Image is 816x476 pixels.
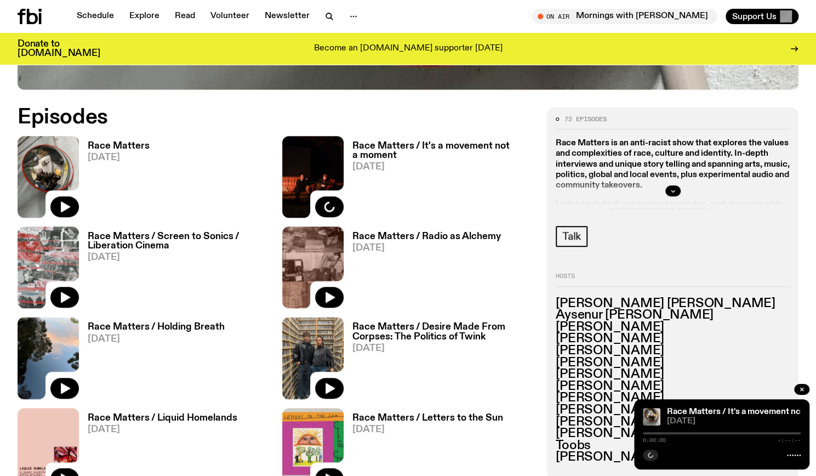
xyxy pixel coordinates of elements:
[79,141,150,218] a: Race Matters[DATE]
[352,425,503,434] span: [DATE]
[352,243,501,253] span: [DATE]
[556,440,790,452] h3: Toobs
[258,9,316,24] a: Newsletter
[344,141,534,218] a: Race Matters / It's a movement not a moment[DATE]
[18,107,534,127] h2: Episodes
[556,428,790,440] h3: [PERSON_NAME]
[352,141,534,160] h3: Race Matters / It's a movement not a moment
[18,136,79,218] img: A photo of the Race Matters team taken in a rear view or "blindside" mirror. A bunch of people of...
[556,226,587,247] a: Talk
[556,273,790,286] h2: Hosts
[88,425,237,434] span: [DATE]
[726,9,798,24] button: Support Us
[732,12,777,21] span: Support Us
[643,408,660,426] img: A photo of the Race Matters team taken in a rear view or "blindside" mirror. A bunch of people of...
[556,298,790,310] h3: [PERSON_NAME] [PERSON_NAME]
[556,381,790,393] h3: [PERSON_NAME]
[88,232,269,251] h3: Race Matters / Screen to Sonics / Liberation Cinema
[667,417,801,426] span: [DATE]
[282,317,344,399] img: Ethan and Dayvid stand in the fbi music library, they are serving face looking strong but fluid
[123,9,166,24] a: Explore
[556,309,790,321] h3: Aysenur [PERSON_NAME]
[352,162,534,172] span: [DATE]
[556,404,790,416] h3: [PERSON_NAME]
[314,44,503,54] p: Become an [DOMAIN_NAME] supporter [DATE]
[556,392,790,404] h3: [PERSON_NAME]
[168,9,202,24] a: Read
[556,451,790,463] h3: [PERSON_NAME]
[778,438,801,443] span: -:--:--
[564,116,607,122] span: 72 episodes
[88,322,225,332] h3: Race Matters / Holding Breath
[88,413,237,423] h3: Race Matters / Liquid Homelands
[344,322,534,399] a: Race Matters / Desire Made From Corpses: The Politics of Twink[DATE]
[88,335,225,344] span: [DATE]
[344,232,501,308] a: Race Matters / Radio as Alchemy[DATE]
[70,9,121,24] a: Schedule
[556,321,790,333] h3: [PERSON_NAME]
[352,344,534,353] span: [DATE]
[556,357,790,369] h3: [PERSON_NAME]
[556,369,790,381] h3: [PERSON_NAME]
[88,153,150,162] span: [DATE]
[18,317,79,399] img: Trees reflect in a body of water in Tommeginne Country, the ancestral lands of Jody, where they c...
[204,9,256,24] a: Volunteer
[79,322,225,399] a: Race Matters / Holding Breath[DATE]
[643,438,666,443] span: 0:00:00
[556,139,790,190] strong: Race Matters is an anti-racist show that explores the values and complexities of race, culture an...
[88,253,269,262] span: [DATE]
[352,322,534,341] h3: Race Matters / Desire Made From Corpses: The Politics of Twink
[352,232,501,241] h3: Race Matters / Radio as Alchemy
[282,226,344,308] img: A collage of three images. From to bottom: Jose Maceda - Ugnayan - for 20 radio stations (1973) P...
[352,413,503,423] h3: Race Matters / Letters to the Sun
[556,416,790,428] h3: [PERSON_NAME]
[532,9,717,24] button: On AirMornings with [PERSON_NAME]
[556,345,790,357] h3: [PERSON_NAME]
[88,141,150,151] h3: Race Matters
[556,333,790,345] h3: [PERSON_NAME]
[79,232,269,308] a: Race Matters / Screen to Sonics / Liberation Cinema[DATE]
[562,230,581,242] span: Talk
[18,39,100,58] h3: Donate to [DOMAIN_NAME]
